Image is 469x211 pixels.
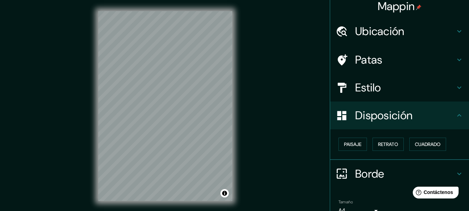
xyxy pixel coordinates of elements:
[355,108,412,123] font: Disposición
[355,52,383,67] font: Patas
[330,160,469,188] div: Borde
[407,184,461,203] iframe: Lanzador de widgets de ayuda
[220,189,229,197] button: Activar o desactivar atribución
[344,141,361,147] font: Paisaje
[330,102,469,129] div: Disposición
[330,74,469,102] div: Estilo
[338,199,353,205] font: Tamaño
[338,138,367,151] button: Paisaje
[355,80,381,95] font: Estilo
[330,17,469,45] div: Ubicación
[378,141,398,147] font: Retrato
[355,167,384,181] font: Borde
[355,24,404,39] font: Ubicación
[372,138,404,151] button: Retrato
[330,46,469,74] div: Patas
[98,11,232,201] canvas: Mapa
[416,5,421,10] img: pin-icon.png
[409,138,446,151] button: Cuadrado
[415,141,441,147] font: Cuadrado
